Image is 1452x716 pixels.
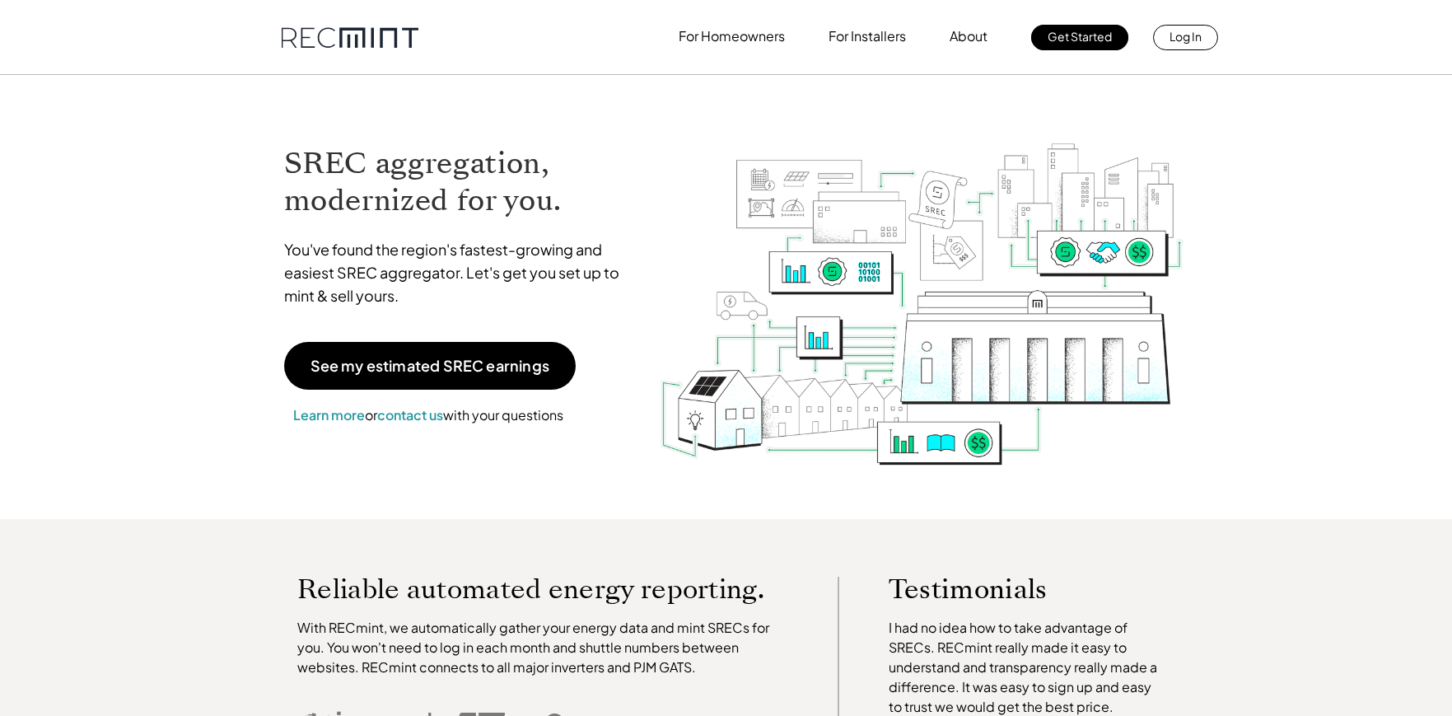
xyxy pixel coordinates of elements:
p: With RECmint, we automatically gather your energy data and mint SRECs for you. You won't need to ... [297,618,788,677]
a: See my estimated SREC earnings [284,342,576,390]
p: For Installers [829,25,906,48]
p: or with your questions [284,405,572,426]
p: Reliable automated energy reporting. [297,577,788,601]
a: Learn more [293,406,365,424]
p: For Homeowners [679,25,785,48]
p: Log In [1170,25,1202,48]
a: Log In [1153,25,1218,50]
p: You've found the region's fastest-growing and easiest SREC aggregator. Let's get you set up to mi... [284,238,635,307]
p: See my estimated SREC earnings [310,358,549,373]
p: About [950,25,987,48]
p: Get Started [1048,25,1112,48]
a: contact us [377,406,443,424]
h1: SREC aggregation, modernized for you. [284,145,635,219]
p: Testimonials [889,577,1134,601]
img: RECmint value cycle [659,100,1184,470]
a: Get Started [1031,25,1128,50]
